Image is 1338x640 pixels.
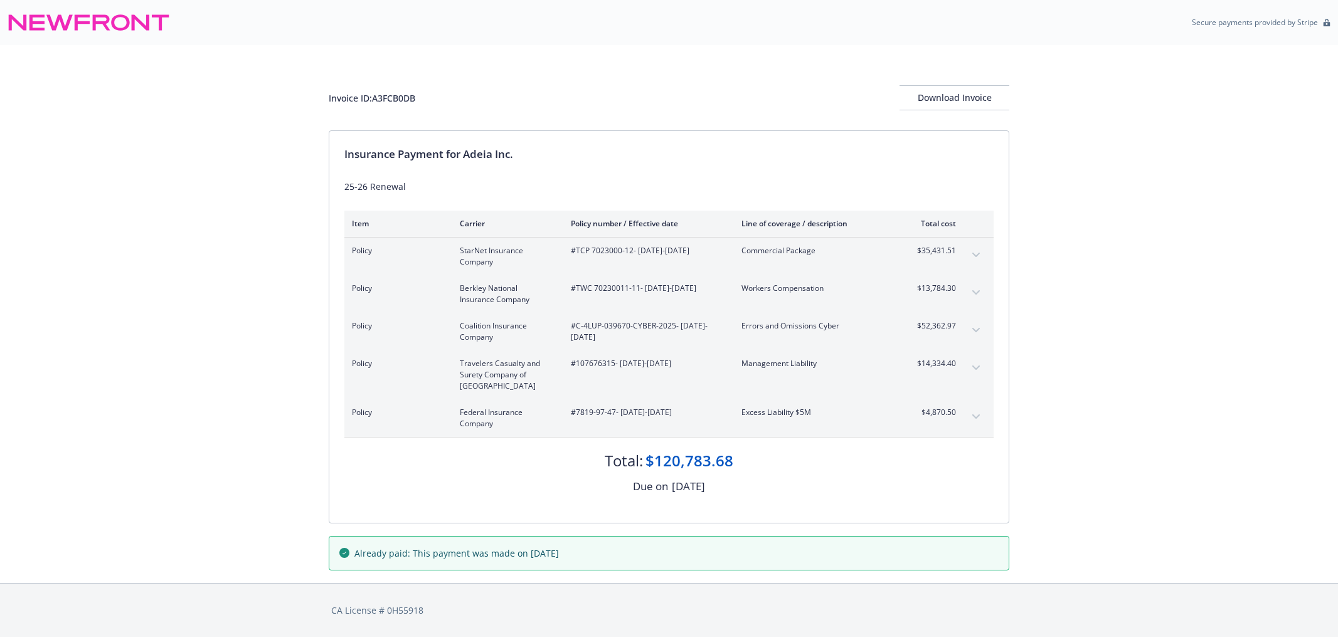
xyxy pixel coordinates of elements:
[352,245,440,256] span: Policy
[645,450,733,471] div: $120,783.68
[909,283,956,294] span: $13,784.30
[741,320,889,332] span: Errors and Omissions Cyber
[633,478,668,495] div: Due on
[741,407,889,418] span: Excess Liability $5M
[460,218,551,229] div: Carrier
[966,283,986,303] button: expand content
[460,283,551,305] span: Berkley National Insurance Company
[460,245,551,268] span: StarNet Insurance Company
[344,275,994,313] div: PolicyBerkley National Insurance Company#TWC 70230011-11- [DATE]-[DATE]Workers Compensation$13,78...
[460,407,551,429] span: Federal Insurance Company
[329,92,415,105] div: Invoice ID: A3FCB0DB
[571,218,721,229] div: Policy number / Effective date
[741,283,889,294] span: Workers Compensation
[909,358,956,369] span: $14,334.40
[741,358,889,369] span: Management Liability
[331,604,1007,617] div: CA License # 0H55918
[966,245,986,265] button: expand content
[741,218,889,229] div: Line of coverage / description
[571,283,721,294] span: #TWC 70230011-11 - [DATE]-[DATE]
[1192,17,1318,28] p: Secure payments provided by Stripe
[909,218,956,229] div: Total cost
[344,180,994,193] div: 25-26 Renewal
[741,245,889,256] span: Commercial Package
[344,399,994,437] div: PolicyFederal Insurance Company#7819-97-47- [DATE]-[DATE]Excess Liability $5M$4,870.50expand content
[352,218,440,229] div: Item
[344,350,994,399] div: PolicyTravelers Casualty and Surety Company of [GEOGRAPHIC_DATA]#107676315- [DATE]-[DATE]Manageme...
[344,146,994,162] div: Insurance Payment for Adeia Inc.
[909,320,956,332] span: $52,362.97
[966,407,986,427] button: expand content
[909,407,956,418] span: $4,870.50
[460,358,551,392] span: Travelers Casualty and Surety Company of [GEOGRAPHIC_DATA]
[460,320,551,343] span: Coalition Insurance Company
[571,245,721,256] span: #TCP 7023000-12 - [DATE]-[DATE]
[344,313,994,350] div: PolicyCoalition Insurance Company#C-4LUP-039670-CYBER-2025- [DATE]-[DATE]Errors and Omissions Cyb...
[672,478,705,495] div: [DATE]
[571,358,721,369] span: #107676315 - [DATE]-[DATE]
[909,245,956,256] span: $35,431.51
[352,358,440,369] span: Policy
[571,407,721,418] span: #7819-97-47 - [DATE]-[DATE]
[966,358,986,378] button: expand content
[344,238,994,275] div: PolicyStarNet Insurance Company#TCP 7023000-12- [DATE]-[DATE]Commercial Package$35,431.51expand c...
[352,320,440,332] span: Policy
[354,547,559,560] span: Already paid: This payment was made on [DATE]
[352,407,440,418] span: Policy
[352,283,440,294] span: Policy
[605,450,643,471] div: Total:
[966,320,986,340] button: expand content
[900,86,1009,110] div: Download Invoice
[900,85,1009,110] button: Download Invoice
[571,320,721,343] span: #C-4LUP-039670-CYBER-2025 - [DATE]-[DATE]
